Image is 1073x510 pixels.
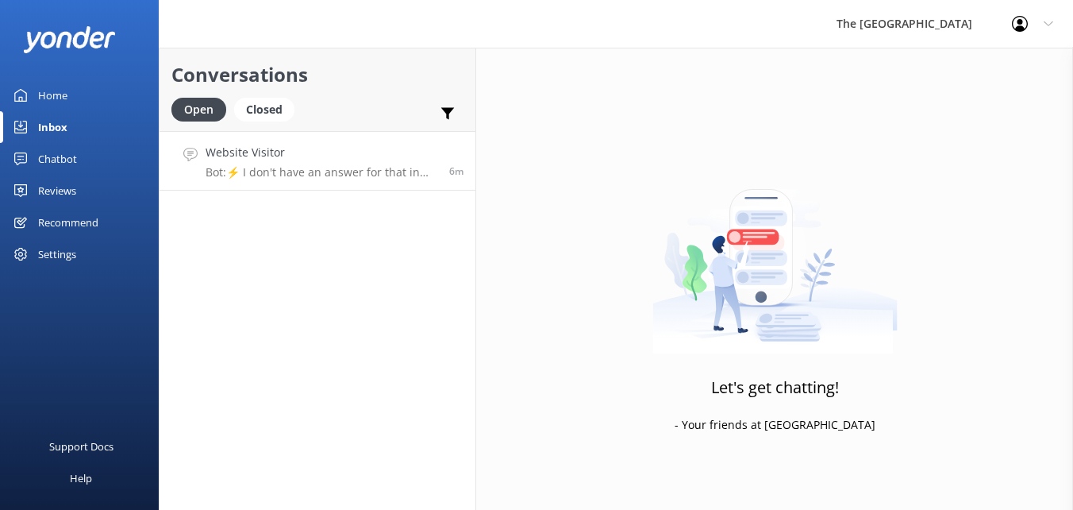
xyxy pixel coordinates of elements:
[38,111,67,143] div: Inbox
[711,375,839,400] h3: Let's get chatting!
[234,100,302,118] a: Closed
[49,431,113,462] div: Support Docs
[171,100,234,118] a: Open
[70,462,92,494] div: Help
[206,144,437,161] h4: Website Visitor
[38,238,76,270] div: Settings
[206,165,437,180] p: Bot: ⚡ I don't have an answer for that in my knowledge base. Please try and rephrase your questio...
[38,175,76,207] div: Reviews
[234,98,294,122] div: Closed
[675,416,875,434] p: - Your friends at [GEOGRAPHIC_DATA]
[160,131,475,191] a: Website VisitorBot:⚡ I don't have an answer for that in my knowledge base. Please try and rephras...
[38,79,67,111] div: Home
[38,207,98,238] div: Recommend
[449,164,463,178] span: 03:47am 19-Aug-2025 (UTC -10:00) Pacific/Honolulu
[171,98,226,122] div: Open
[38,143,77,175] div: Chatbot
[24,26,115,52] img: yonder-white-logo.png
[652,156,898,354] img: artwork of a man stealing a conversation from at giant smartphone
[171,60,463,90] h2: Conversations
